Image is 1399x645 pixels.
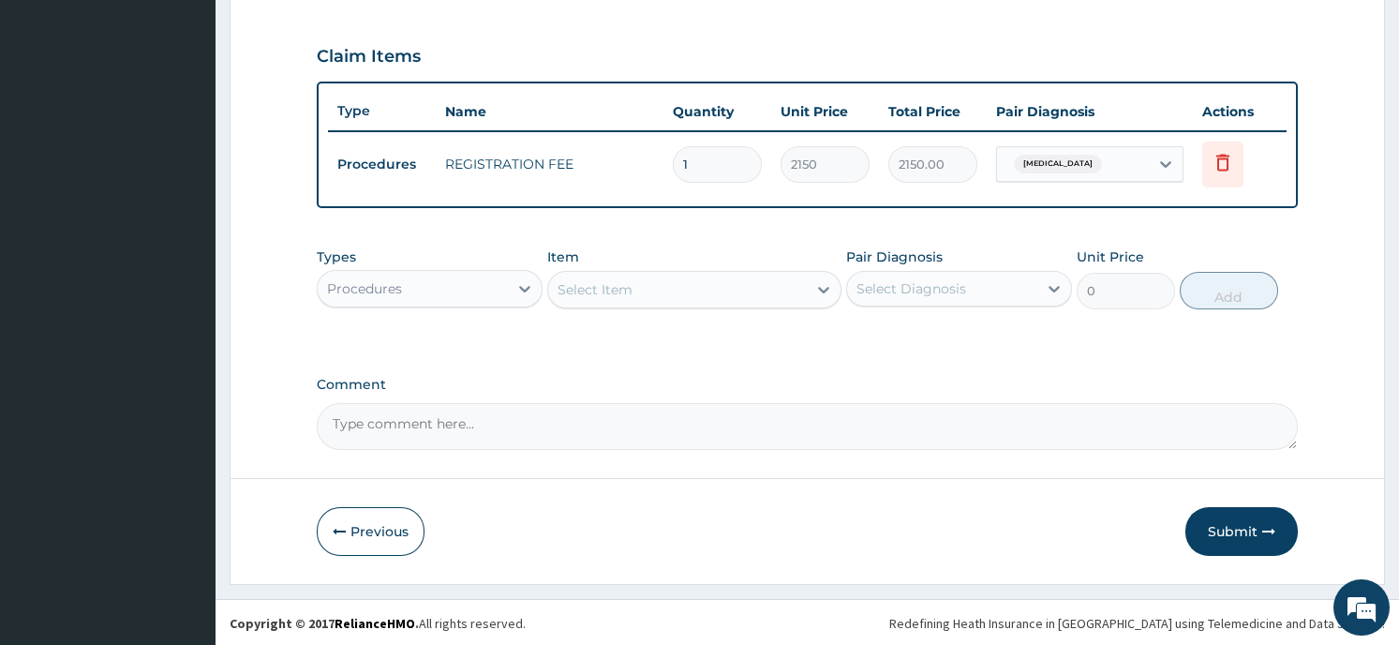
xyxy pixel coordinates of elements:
[109,200,259,389] span: We're online!
[97,105,315,129] div: Chat with us now
[1185,507,1298,556] button: Submit
[987,93,1193,130] th: Pair Diagnosis
[335,615,415,632] a: RelianceHMO
[35,94,76,141] img: d_794563401_company_1708531726252_794563401
[771,93,879,130] th: Unit Price
[889,614,1385,633] div: Redefining Heath Insurance in [GEOGRAPHIC_DATA] using Telemedicine and Data Science!
[1193,93,1287,130] th: Actions
[230,615,419,632] strong: Copyright © 2017 .
[317,507,424,556] button: Previous
[317,377,1297,393] label: Comment
[856,279,966,298] div: Select Diagnosis
[307,9,352,54] div: Minimize live chat window
[663,93,771,130] th: Quantity
[317,47,421,67] h3: Claim Items
[1014,155,1102,173] span: [MEDICAL_DATA]
[547,247,579,266] label: Item
[558,280,633,299] div: Select Item
[879,93,987,130] th: Total Price
[436,145,662,183] td: REGISTRATION FEE
[327,279,402,298] div: Procedures
[328,147,436,182] td: Procedures
[317,249,356,265] label: Types
[846,247,943,266] label: Pair Diagnosis
[328,94,436,128] th: Type
[9,439,357,504] textarea: Type your message and hit 'Enter'
[1180,272,1278,309] button: Add
[436,93,662,130] th: Name
[1077,247,1144,266] label: Unit Price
